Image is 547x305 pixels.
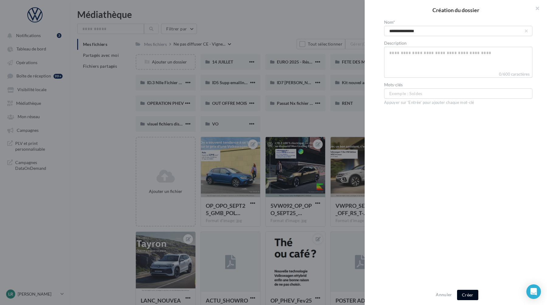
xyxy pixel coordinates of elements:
label: Description [384,41,532,45]
div: Appuyer sur 'Entrée' pour ajouter chaque mot-clé [384,100,532,105]
span: Exemple : Soldes [389,90,422,97]
label: 0/600 caractères [384,71,532,78]
h2: Création du dossier [374,7,537,13]
button: Annuler [433,291,454,298]
label: Mots-clés [384,83,532,87]
div: Open Intercom Messenger [526,284,541,299]
button: Créer [457,290,478,300]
